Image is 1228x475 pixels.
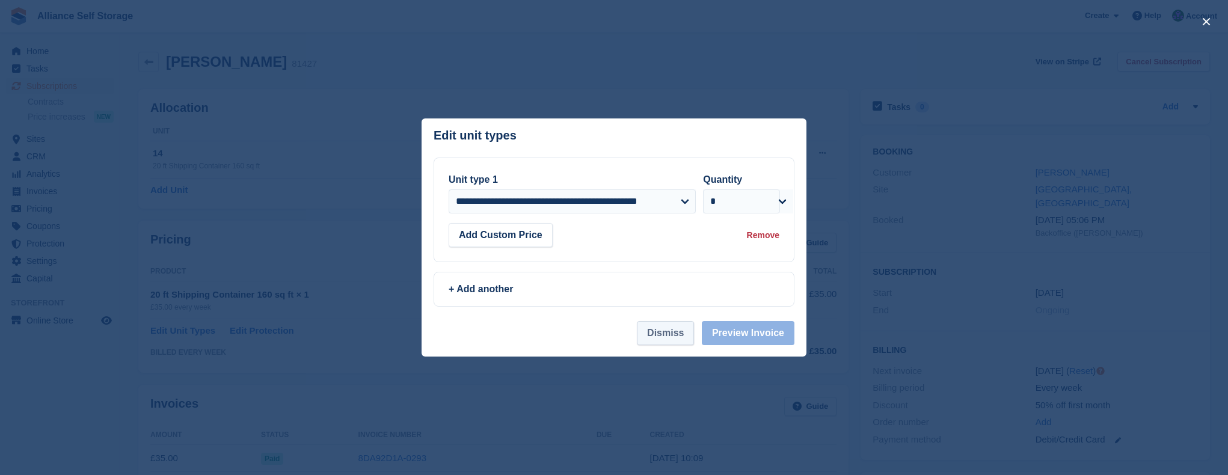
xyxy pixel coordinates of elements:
button: Dismiss [637,321,694,345]
button: close [1197,12,1216,31]
div: Remove [747,229,779,242]
button: Preview Invoice [702,321,794,345]
p: Edit unit types [434,129,517,142]
a: + Add another [434,272,794,307]
div: + Add another [449,282,779,296]
label: Quantity [703,174,742,185]
label: Unit type 1 [449,174,498,185]
button: Add Custom Price [449,223,553,247]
